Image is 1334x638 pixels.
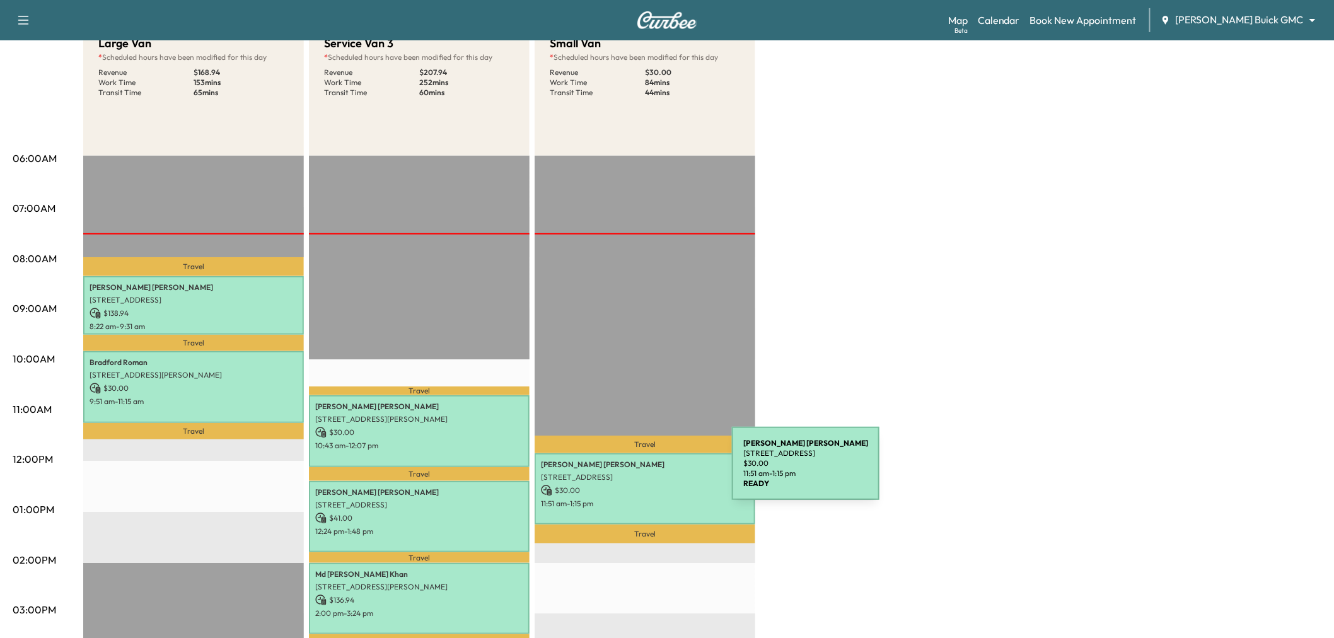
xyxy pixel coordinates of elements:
[83,335,304,352] p: Travel
[954,26,968,35] div: Beta
[315,594,523,606] p: $ 136.94
[315,582,523,592] p: [STREET_ADDRESS][PERSON_NAME]
[324,88,419,98] p: Transit Time
[324,78,419,88] p: Work Time
[550,67,645,78] p: Revenue
[98,78,194,88] p: Work Time
[550,35,601,52] h5: Small Van
[315,414,523,424] p: [STREET_ADDRESS][PERSON_NAME]
[13,402,52,417] p: 11:00AM
[90,282,298,293] p: [PERSON_NAME] [PERSON_NAME]
[13,351,55,366] p: 10:00AM
[13,200,55,216] p: 07:00AM
[309,552,530,562] p: Travel
[743,438,868,448] b: [PERSON_NAME] [PERSON_NAME]
[83,423,304,440] p: Travel
[315,569,523,579] p: Md [PERSON_NAME] Khan
[13,251,57,266] p: 08:00AM
[541,499,749,509] p: 11:51 am - 1:15 pm
[550,88,645,98] p: Transit Time
[13,602,56,617] p: 03:00PM
[315,427,523,438] p: $ 30.00
[90,397,298,407] p: 9:51 am - 11:15 am
[1176,13,1304,27] span: [PERSON_NAME] Buick GMC
[743,448,868,458] p: [STREET_ADDRESS]
[324,52,514,62] p: Scheduled hours have been modified for this day
[309,467,530,482] p: Travel
[194,67,289,78] p: $ 168.94
[324,67,419,78] p: Revenue
[309,386,530,396] p: Travel
[98,35,151,52] h5: Large Van
[419,88,514,98] p: 60 mins
[645,88,740,98] p: 44 mins
[13,552,56,567] p: 02:00PM
[194,88,289,98] p: 65 mins
[98,67,194,78] p: Revenue
[194,78,289,88] p: 153 mins
[315,513,523,524] p: $ 41.00
[315,487,523,497] p: [PERSON_NAME] [PERSON_NAME]
[90,308,298,319] p: $ 138.94
[645,78,740,88] p: 84 mins
[419,67,514,78] p: $ 207.94
[315,526,523,536] p: 12:24 pm - 1:48 pm
[315,608,523,618] p: 2:00 pm - 3:24 pm
[645,67,740,78] p: $ 30.00
[978,13,1020,28] a: Calendar
[541,472,749,482] p: [STREET_ADDRESS]
[419,78,514,88] p: 252 mins
[13,301,57,316] p: 09:00AM
[90,322,298,332] p: 8:22 am - 9:31 am
[90,370,298,380] p: [STREET_ADDRESS][PERSON_NAME]
[541,485,749,496] p: $ 30.00
[743,458,868,468] p: $ 30.00
[743,468,868,478] p: 11:51 am - 1:15 pm
[743,478,769,488] b: READY
[98,52,289,62] p: Scheduled hours have been modified for this day
[637,11,697,29] img: Curbee Logo
[948,13,968,28] a: MapBeta
[550,52,740,62] p: Scheduled hours have been modified for this day
[83,257,304,276] p: Travel
[541,460,749,470] p: [PERSON_NAME] [PERSON_NAME]
[315,441,523,451] p: 10:43 am - 12:07 pm
[315,500,523,510] p: [STREET_ADDRESS]
[13,502,54,517] p: 01:00PM
[550,78,645,88] p: Work Time
[1030,13,1137,28] a: Book New Appointment
[324,35,393,52] h5: Service Van 3
[535,436,755,453] p: Travel
[98,88,194,98] p: Transit Time
[315,402,523,412] p: [PERSON_NAME] [PERSON_NAME]
[13,151,57,166] p: 06:00AM
[13,451,53,467] p: 12:00PM
[90,295,298,305] p: [STREET_ADDRESS]
[90,357,298,368] p: Bradford Roman
[90,383,298,394] p: $ 30.00
[535,525,755,543] p: Travel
